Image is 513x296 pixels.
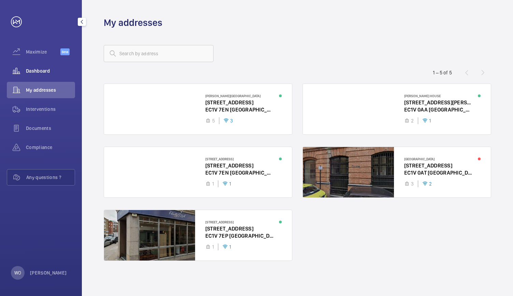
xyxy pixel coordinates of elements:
[433,69,452,76] div: 1 – 5 of 5
[30,269,67,276] p: [PERSON_NAME]
[60,48,70,55] span: Beta
[26,68,75,74] span: Dashboard
[26,125,75,132] span: Documents
[26,48,60,55] span: Maximize
[14,269,21,276] p: WO
[26,174,75,181] span: Any questions ?
[104,45,214,62] input: Search by address
[26,106,75,113] span: Interventions
[104,16,162,29] h1: My addresses
[26,87,75,93] span: My addresses
[26,144,75,151] span: Compliance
